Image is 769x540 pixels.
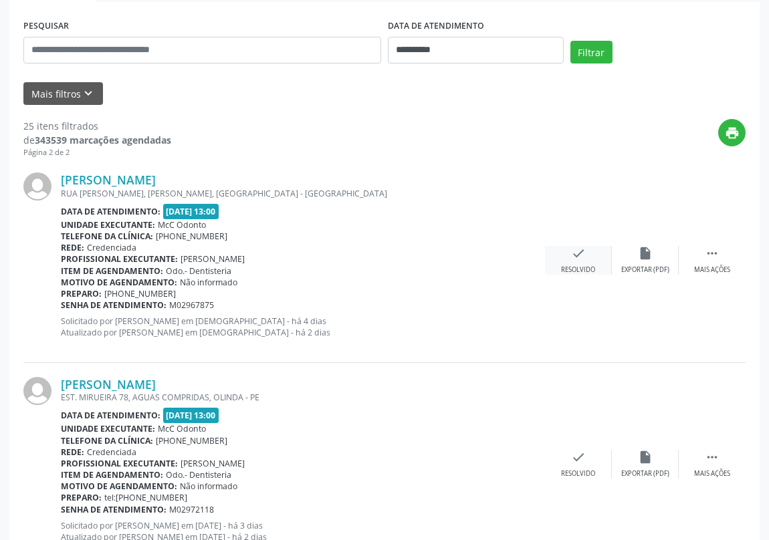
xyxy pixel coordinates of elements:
[621,469,669,479] div: Exportar (PDF)
[163,408,219,423] span: [DATE] 13:00
[61,265,163,277] b: Item de agendamento:
[23,119,171,133] div: 25 itens filtrados
[718,119,746,146] button: print
[571,450,586,464] i: check
[166,265,231,277] span: Odo.- Dentisteria
[61,277,177,288] b: Motivo de agendamento:
[181,458,245,469] span: [PERSON_NAME]
[694,469,730,479] div: Mais ações
[61,377,156,392] a: [PERSON_NAME]
[158,219,206,231] span: McC Odonto
[61,219,155,231] b: Unidade executante:
[169,504,214,515] span: M02972118
[61,481,177,492] b: Motivo de agendamento:
[570,41,613,63] button: Filtrar
[61,458,178,469] b: Profissional executante:
[23,16,69,37] label: PESQUISAR
[23,172,51,200] img: img
[705,450,720,464] i: 
[61,315,545,338] p: Solicitado por [PERSON_NAME] em [DEMOGRAPHIC_DATA] - há 4 dias Atualizado por [PERSON_NAME] em [D...
[61,492,102,503] b: Preparo:
[87,446,136,458] span: Credenciada
[61,469,163,481] b: Item de agendamento:
[180,481,237,492] span: Não informado
[61,504,167,515] b: Senha de atendimento:
[571,246,586,261] i: check
[166,469,231,481] span: Odo.- Dentisteria
[61,392,545,403] div: EST. MIRUEIRA 78, AGUAS COMPRIDAS, OLINDA - PE
[61,410,160,421] b: Data de atendimento:
[163,204,219,219] span: [DATE] 13:00
[61,288,102,299] b: Preparo:
[61,423,155,434] b: Unidade executante:
[23,377,51,405] img: img
[23,133,171,147] div: de
[61,253,178,265] b: Profissional executante:
[158,423,206,434] span: McC Odonto
[35,134,171,146] strong: 343539 marcações agendadas
[561,265,595,275] div: Resolvido
[169,299,214,311] span: M02967875
[694,265,730,275] div: Mais ações
[104,288,176,299] span: [PHONE_NUMBER]
[61,231,153,242] b: Telefone da clínica:
[181,253,245,265] span: [PERSON_NAME]
[23,82,103,106] button: Mais filtroskeyboard_arrow_down
[104,492,187,503] span: tel:[PHONE_NUMBER]
[388,16,484,37] label: DATA DE ATENDIMENTO
[180,277,237,288] span: Não informado
[638,246,653,261] i: insert_drive_file
[61,206,160,217] b: Data de atendimento:
[81,86,96,101] i: keyboard_arrow_down
[638,450,653,464] i: insert_drive_file
[156,231,227,242] span: [PHONE_NUMBER]
[156,435,227,446] span: [PHONE_NUMBER]
[725,126,740,140] i: print
[61,435,153,446] b: Telefone da clínica:
[61,188,545,199] div: RUA [PERSON_NAME], [PERSON_NAME], [GEOGRAPHIC_DATA] - [GEOGRAPHIC_DATA]
[561,469,595,479] div: Resolvido
[61,446,84,458] b: Rede:
[23,147,171,158] div: Página 2 de 2
[87,242,136,253] span: Credenciada
[705,246,720,261] i: 
[61,299,167,311] b: Senha de atendimento:
[621,265,669,275] div: Exportar (PDF)
[61,172,156,187] a: [PERSON_NAME]
[61,242,84,253] b: Rede:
